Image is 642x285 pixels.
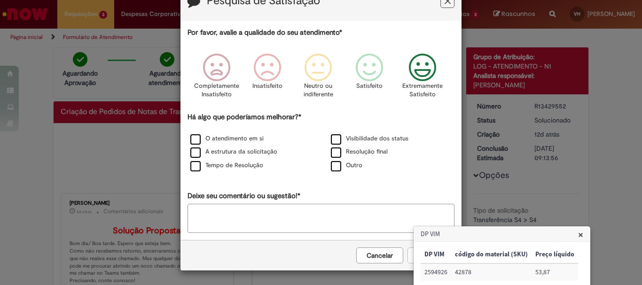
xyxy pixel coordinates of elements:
[532,263,578,281] td: Preço líquido: 53,87
[578,228,583,241] span: ×
[190,134,264,143] label: O atendimento em si
[252,82,282,91] p: Insatisfeito
[190,147,277,156] label: A estrutura da solicitação
[532,246,578,263] th: Preço líquido
[414,227,590,242] h3: DP VIM
[451,263,532,281] td: código do material (SKU): 42878
[301,82,335,99] p: Neutro ou indiferente
[345,46,393,111] div: Satisfeito
[193,46,241,111] div: Completamente Insatisfeito
[578,230,583,239] button: Close
[188,28,342,38] label: Por favor, avalie a qualidade do seu atendimento*
[194,82,239,99] p: Completamente Insatisfeito
[421,263,451,281] td: DP VIM: 2594926
[421,246,451,263] th: DP VIM
[190,161,263,170] label: Tempo de Resolução
[402,82,443,99] p: Extremamente Satisfeito
[243,46,291,111] div: Insatisfeito
[451,246,532,263] th: código do material (SKU)
[356,82,383,91] p: Satisfeito
[188,112,454,173] div: Há algo que poderíamos melhorar?*
[331,147,388,156] label: Resolução final
[356,247,403,263] button: Cancelar
[396,46,450,111] div: Extremamente Satisfeito
[331,161,362,170] label: Outro
[188,191,300,201] label: Deixe seu comentário ou sugestão!*
[331,134,408,143] label: Visibilidade dos status
[294,46,342,111] div: Neutro ou indiferente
